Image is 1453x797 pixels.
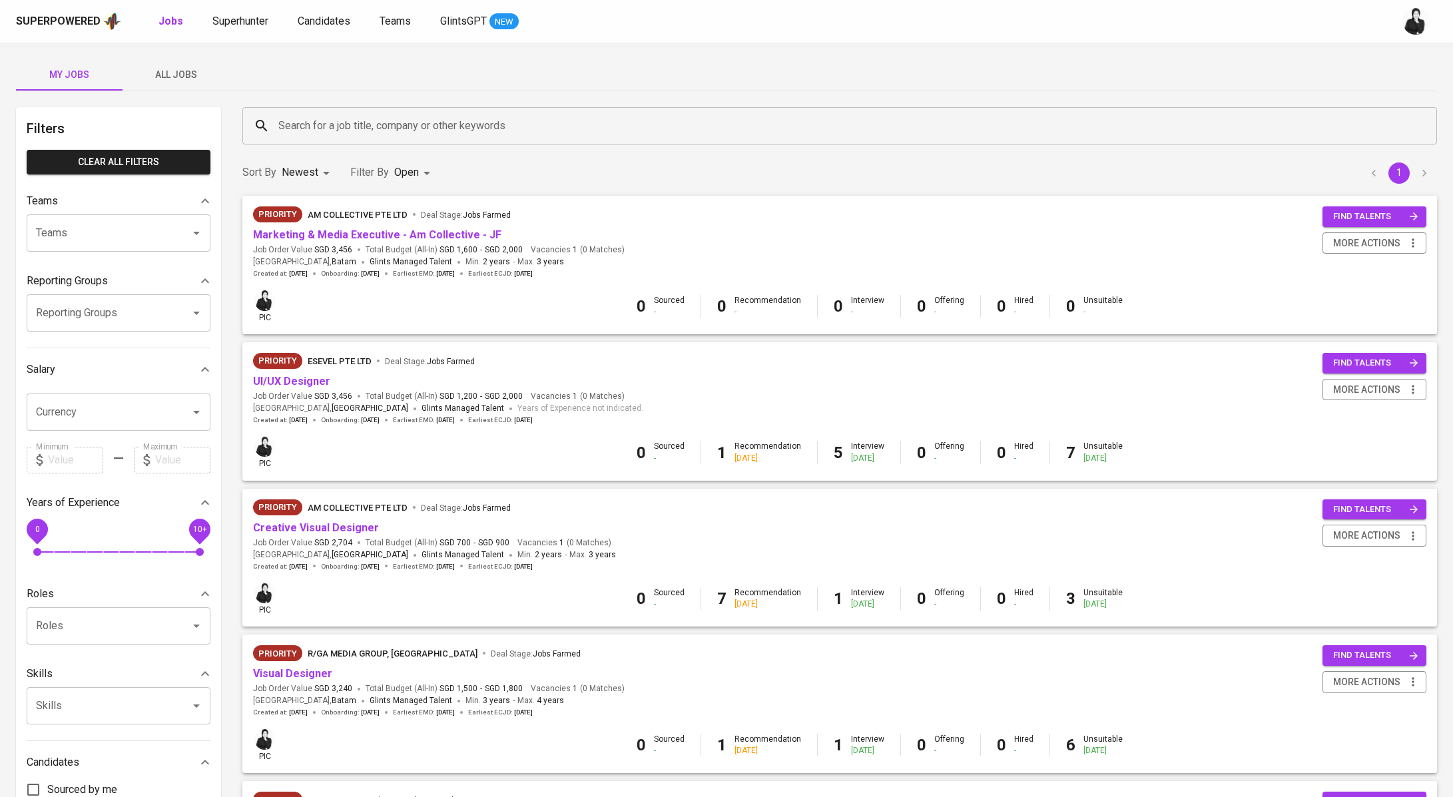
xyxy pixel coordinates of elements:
span: ESEVEL PTE LTD [308,356,372,366]
span: [DATE] [436,269,455,278]
div: pic [253,581,276,616]
div: - [1014,745,1033,756]
span: SGD 700 [439,537,471,549]
input: Value [48,447,103,473]
span: SGD 2,000 [485,391,523,402]
button: find talents [1322,353,1426,374]
span: SGD 1,800 [485,683,523,694]
div: pic [253,289,276,324]
div: New Job received from Demand Team [253,206,302,222]
div: - [1014,453,1033,464]
span: - [513,694,515,708]
span: [DATE] [289,269,308,278]
span: Job Order Value [253,391,352,402]
span: All Jobs [131,67,221,83]
b: 6 [1066,736,1075,754]
img: app logo [103,11,121,31]
button: find talents [1322,499,1426,520]
p: Years of Experience [27,495,120,511]
span: Created at : [253,708,308,717]
span: SGD 3,456 [314,244,352,256]
span: GlintsGPT [440,15,487,27]
span: more actions [1333,235,1400,252]
span: [DATE] [289,562,308,571]
span: Created at : [253,415,308,425]
div: Sourced [654,441,685,463]
img: medwi@glints.com [254,436,275,457]
span: Earliest ECJD : [468,562,533,571]
div: Reporting Groups [27,268,210,294]
span: Job Order Value [253,683,352,694]
span: Total Budget (All-In) [366,537,509,549]
span: [DATE] [514,415,533,425]
b: 0 [917,589,926,608]
span: Deal Stage : [421,503,511,513]
span: Jobs Farmed [533,649,581,659]
span: [DATE] [361,269,380,278]
a: Superhunter [212,13,271,30]
span: [DATE] [361,708,380,717]
div: [DATE] [851,453,884,464]
div: - [934,306,964,318]
span: SGD 2,000 [485,244,523,256]
span: R/GA MEDIA GROUP, [GEOGRAPHIC_DATA] [308,649,477,659]
img: medwi@glints.com [1402,8,1429,35]
a: Candidates [298,13,353,30]
span: Vacancies ( 0 Matches ) [517,537,611,549]
b: 0 [637,443,646,462]
div: - [1083,306,1123,318]
div: Offering [934,441,964,463]
button: Open [187,304,206,322]
span: Priority [253,208,302,221]
span: [GEOGRAPHIC_DATA] [332,549,408,562]
span: find talents [1333,648,1418,663]
b: 0 [637,589,646,608]
div: [DATE] [1083,745,1123,756]
p: Reporting Groups [27,273,108,289]
div: Newest [282,160,334,185]
span: [DATE] [289,415,308,425]
a: Creative Visual Designer [253,521,379,534]
span: SGD 1,600 [439,244,477,256]
div: Unsuitable [1083,295,1123,318]
span: - [565,549,567,562]
div: [DATE] [851,599,884,610]
a: Marketing & Media Executive - Am Collective - JF [253,228,501,241]
p: Roles [27,586,54,602]
a: GlintsGPT NEW [440,13,519,30]
span: Total Budget (All-In) [366,391,523,402]
img: medwi@glints.com [254,583,275,603]
span: Deal Stage : [491,649,581,659]
div: Sourced [654,734,685,756]
span: Onboarding : [321,708,380,717]
span: find talents [1333,209,1418,224]
span: 0 [35,524,39,533]
button: more actions [1322,232,1426,254]
b: 0 [997,589,1006,608]
span: Candidates [298,15,350,27]
span: Clear All filters [37,154,200,170]
div: [DATE] [1083,599,1123,610]
b: 7 [1066,443,1075,462]
span: Max. [569,550,616,559]
a: UI/UX Designer [253,375,330,388]
span: Priority [253,501,302,514]
span: Jobs Farmed [463,210,511,220]
span: Jobs Farmed [427,357,475,366]
span: Glints Managed Talent [370,696,452,705]
div: Unsuitable [1083,734,1123,756]
span: [DATE] [514,562,533,571]
div: - [1014,306,1033,318]
span: Onboarding : [321,269,380,278]
button: Open [187,617,206,635]
div: Unsuitable [1083,587,1123,610]
button: Open [187,224,206,242]
span: - [473,537,475,549]
div: Open [394,160,435,185]
span: Created at : [253,562,308,571]
div: - [934,745,964,756]
span: SGD 2,704 [314,537,352,549]
span: more actions [1333,527,1400,544]
span: 3 years [589,550,616,559]
h6: Filters [27,118,210,139]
